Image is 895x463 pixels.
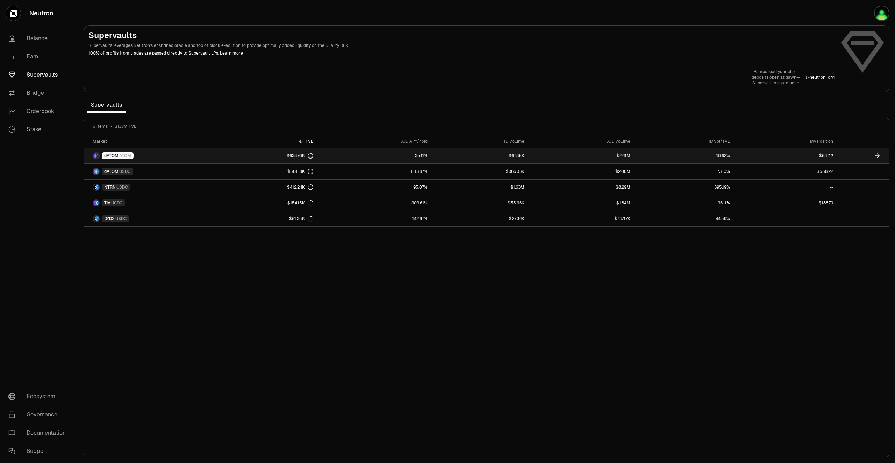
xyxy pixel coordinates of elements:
[115,124,136,129] span: $1.77M TVL
[635,164,734,179] a: 73.10%
[104,216,115,222] span: DYDX
[432,180,529,195] a: $1.63M
[529,211,635,226] a: $737.17K
[529,148,635,163] a: $2.61M
[734,148,837,163] a: $637.12
[734,164,837,179] a: $558.22
[3,387,76,406] a: Ecosystem
[529,195,635,211] a: $1.84M
[738,139,833,144] div: My Position
[88,50,835,56] p: 100% of profits from trades are passed directly to Supervault LPs.
[88,30,835,41] h2: Supervaults
[96,153,99,159] img: ATOM Logo
[104,153,119,159] span: dATOM
[289,216,313,222] div: $61.35K
[87,98,126,112] span: Supervaults
[220,50,243,56] a: Learn more
[93,153,96,159] img: dATOM Logo
[3,424,76,442] a: Documentation
[3,84,76,102] a: Bridge
[432,148,529,163] a: $67.85K
[734,195,837,211] a: $188.79
[84,211,225,226] a: DYDX LogoUSDC LogoDYDXUSDC
[529,180,635,195] a: $8.29M
[317,148,432,163] a: 35.11%
[635,180,734,195] a: 395.19%
[225,211,317,226] a: $61.35K
[3,120,76,139] a: Stake
[93,216,96,222] img: DYDX Logo
[734,211,837,226] a: --
[734,180,837,195] a: --
[3,48,76,66] a: Earn
[104,184,116,190] span: NTRN
[317,195,432,211] a: 303.61%
[432,195,529,211] a: $55.66K
[533,139,630,144] div: 30D Volume
[752,69,800,75] p: Rambo load your clip—
[96,200,99,206] img: USDC Logo
[225,164,317,179] a: $501.14K
[3,406,76,424] a: Governance
[752,75,800,80] p: deposits open at dawn—
[119,153,131,159] span: ATOM
[84,164,225,179] a: dATOM LogoUSDC LogodATOMUSDC
[88,42,835,49] p: Supervaults leverages Neutron's enshrined oracle and top of block execution to provide optimally ...
[317,164,432,179] a: 1,113.47%
[93,139,221,144] div: Market
[874,6,889,21] img: portefeuilleterra
[225,195,317,211] a: $154.15K
[806,75,835,80] a: @neutron_org
[3,29,76,48] a: Balance
[287,153,313,159] div: $638.70K
[432,211,529,226] a: $27.36K
[225,180,317,195] a: $412.24K
[93,200,96,206] img: TIA Logo
[287,169,313,174] div: $501.14K
[84,148,225,163] a: dATOM LogoATOM LogodATOMATOM
[229,139,313,144] div: TVL
[635,211,734,226] a: 44.59%
[322,139,428,144] div: 30D APY/hold
[104,169,119,174] span: dATOM
[93,184,96,190] img: NTRN Logo
[752,80,800,86] p: Supervaults spare none.
[317,211,432,226] a: 142.97%
[287,184,313,190] div: $412.24K
[84,195,225,211] a: TIA LogoUSDC LogoTIAUSDC
[3,66,76,84] a: Supervaults
[96,216,99,222] img: USDC Logo
[96,169,99,174] img: USDC Logo
[93,169,96,174] img: dATOM Logo
[436,139,524,144] div: 1D Volume
[635,195,734,211] a: 36.11%
[635,148,734,163] a: 10.62%
[93,124,108,129] span: 5 items
[115,216,127,222] span: USDC
[3,102,76,120] a: Orderbook
[116,184,128,190] span: USDC
[96,184,99,190] img: USDC Logo
[3,442,76,460] a: Support
[529,164,635,179] a: $2.08M
[639,139,730,144] div: 1D Vol/TVL
[432,164,529,179] a: $366.33K
[111,200,123,206] span: USDC
[752,69,800,86] a: Rambo load your clip—deposits open at dawn—Supervaults spare none.
[806,75,835,80] p: @ neutron_org
[84,180,225,195] a: NTRN LogoUSDC LogoNTRNUSDC
[317,180,432,195] a: 95.07%
[119,169,131,174] span: USDC
[287,200,313,206] div: $154.15K
[225,148,317,163] a: $638.70K
[104,200,110,206] span: TIA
